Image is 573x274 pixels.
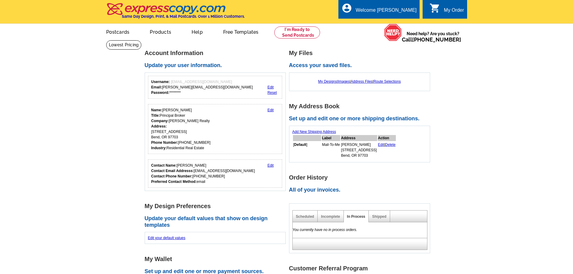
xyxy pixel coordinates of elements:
h1: My Files [289,50,433,56]
td: [PERSON_NAME] [STREET_ADDRESS] Bend, OR 97703 [341,142,377,159]
span: [EMAIL_ADDRESS][DOMAIN_NAME] [171,80,232,84]
a: Add New Shipping Address [292,130,336,134]
a: [PHONE_NUMBER] [412,36,461,43]
a: Free Templates [214,24,268,38]
a: Edit your default values [148,236,186,240]
div: Your login information. [148,76,282,99]
a: In Process [347,214,365,219]
em: You currently have no in process orders. [293,228,357,232]
h2: Access your saved files. [289,62,433,69]
h1: My Design Preferences [145,203,289,209]
a: Reset [267,91,277,95]
strong: Contact Name: [151,163,177,168]
strong: Preferred Contact Method: [151,180,197,184]
strong: Phone Number: [151,140,178,145]
th: Label [322,135,340,141]
a: Edit [267,108,274,112]
strong: Company: [151,119,169,123]
a: Shipped [372,214,386,219]
strong: Username: [151,80,170,84]
a: Images [338,79,350,84]
a: Postcards [97,24,139,38]
a: Edit [267,85,274,89]
h2: All of your invoices. [289,187,433,193]
a: Route Selections [374,79,401,84]
a: Edit [378,143,384,147]
strong: Contact Phone Number: [151,174,193,178]
h2: Set up and edit one or more shipping destinations. [289,115,433,122]
h2: Update your user information. [145,62,289,69]
h4: Same Day Design, Print, & Mail Postcards. Over 1 Million Customers. [122,14,245,19]
strong: Title: [151,113,160,118]
div: Welcome [PERSON_NAME] [356,8,417,16]
strong: Contact Email Addresss: [151,169,194,173]
i: account_circle [341,3,352,14]
div: | | | [292,76,427,87]
th: Address [341,135,377,141]
h1: My Wallet [145,256,289,262]
strong: Name: [151,108,162,112]
a: Same Day Design, Print, & Mail Postcards. Over 1 Million Customers. [106,7,245,19]
a: Products [140,24,181,38]
h1: My Address Book [289,103,433,109]
h1: Account Information [145,50,289,56]
strong: Address: [151,124,167,128]
a: Incomplete [321,214,340,219]
a: shopping_cart My Order [430,7,464,14]
div: My Order [444,8,464,16]
td: | [378,142,396,159]
b: Default [294,143,307,147]
strong: Industry: [151,146,167,150]
div: [PERSON_NAME] Principal Broker [PERSON_NAME] Realty [STREET_ADDRESS] Bend, OR 97703 [PHONE_NUMBER... [151,107,211,151]
h2: Update your default values that show on design templates [145,215,289,228]
img: help [384,24,402,41]
a: Edit [267,163,274,168]
a: My Designs [318,79,337,84]
strong: Password: [151,91,170,95]
h1: Order History [289,174,433,181]
a: Delete [385,143,396,147]
a: Help [182,24,212,38]
th: Action [378,135,396,141]
a: Address Files [351,79,373,84]
td: Mail-To-Me [322,142,340,159]
div: [PERSON_NAME] [EMAIL_ADDRESS][DOMAIN_NAME] [PHONE_NUMBER] email [151,163,255,184]
h1: Customer Referral Program [289,265,433,272]
td: [ ] [293,142,321,159]
strong: Email: [151,85,162,89]
div: Your personal details. [148,104,282,154]
div: Who should we contact regarding order issues? [148,159,282,188]
span: Call [402,36,461,43]
span: Need help? Are you stuck? [402,31,464,43]
i: shopping_cart [430,3,440,14]
div: [PERSON_NAME][EMAIL_ADDRESS][DOMAIN_NAME] ******** [151,79,253,95]
a: Scheduled [296,214,314,219]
